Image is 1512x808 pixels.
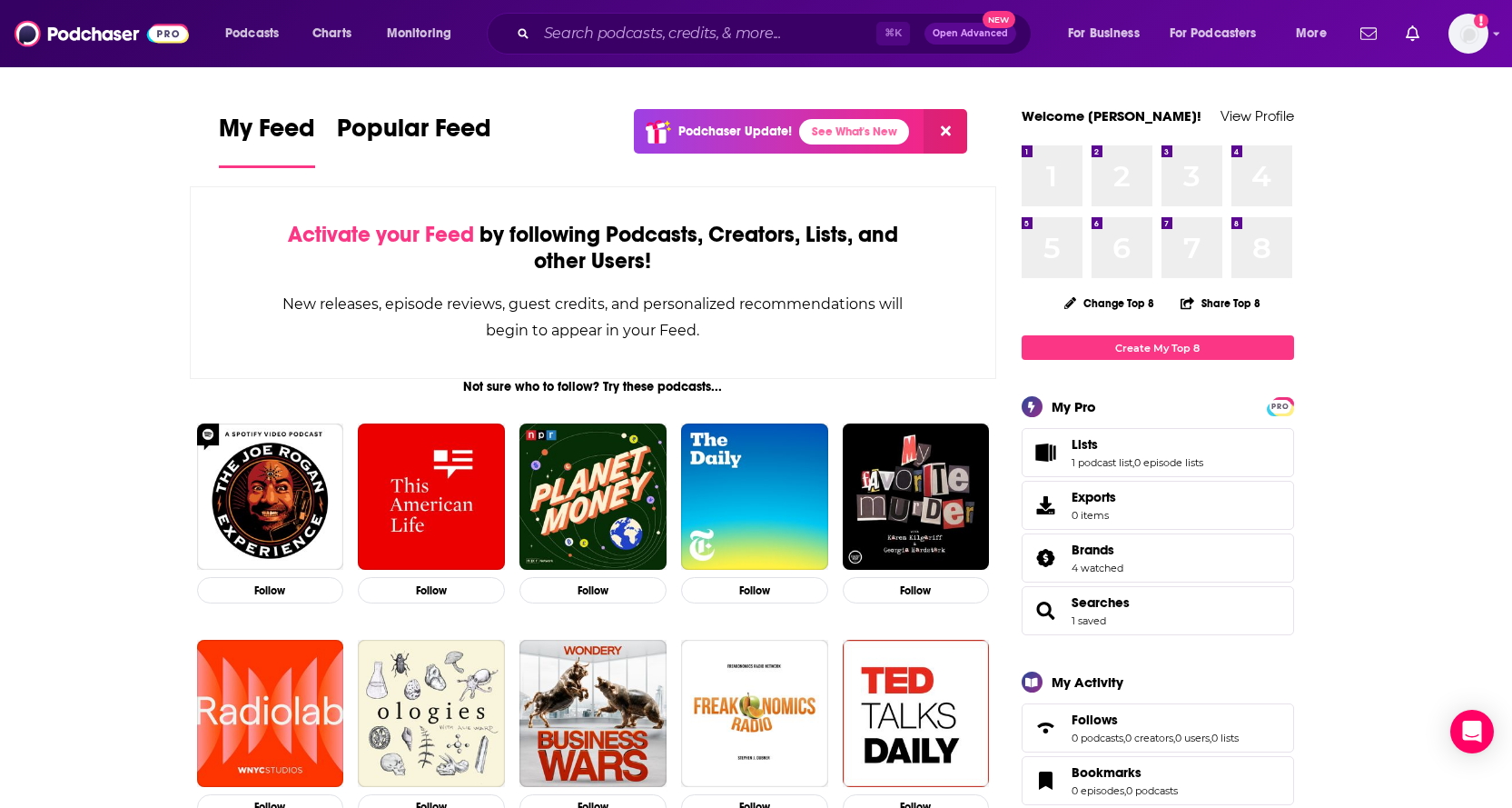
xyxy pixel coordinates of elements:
button: open menu [1158,19,1283,48]
a: Show notifications dropdown [1398,18,1427,49]
span: For Business [1068,21,1140,46]
span: Exports [1072,489,1116,505]
a: Lists [1028,440,1064,465]
button: Follow [197,577,344,604]
img: Radiolab [197,640,344,787]
a: 0 users [1175,732,1210,744]
button: Open AdvancedNew [924,23,1016,45]
img: Business Wars [519,640,667,787]
span: My Feed [219,113,315,155]
button: Follow [519,577,667,604]
a: Bookmarks [1028,768,1064,793]
a: Show notifications dropdown [1353,18,1384,49]
a: Lists [1072,436,1203,453]
span: Brands [1022,534,1294,583]
div: Open Intercom Messenger [1450,710,1494,753]
a: Welcome [PERSON_NAME]! [1022,107,1201,125]
img: Ologies with Alie Ward [358,640,505,787]
span: Bookmarks [1072,764,1141,781]
a: Freakonomics Radio [681,640,828,787]
div: My Activity [1052,673,1123,691]
span: ⌘ K [876,22,910,45]
span: , [1132,456,1134,469]
a: 0 lists [1211,732,1239,744]
button: Follow [358,577,505,604]
div: Search podcasts, credits, & more... [504,13,1049,55]
div: My Pro [1052,398,1096,415]
a: 1 podcast list [1072,456,1132,469]
a: 0 podcasts [1126,784,1178,797]
a: Searches [1028,598,1064,623]
a: 1 saved [1072,614,1106,627]
span: Podcasts [225,21,279,46]
div: New releases, episode reviews, guest credits, and personalized recommendations will begin to appe... [282,291,905,344]
button: open menu [212,19,302,48]
span: , [1124,784,1126,797]
a: Exports [1022,481,1294,530]
img: Planet Money [519,424,667,571]
a: Brands [1072,542,1123,558]
span: Follows [1022,703,1294,753]
span: 0 items [1072,509,1116,522]
span: More [1296,21,1327,46]
button: Show profile menu [1448,14,1488,54]
p: Podchaser Update! [678,124,792,139]
a: Searches [1072,594,1130,611]
img: My Favorite Murder with Karen Kilgariff and Georgia Hardstark [843,424,990,571]
div: Not sure who to follow? Try these podcasts... [190,379,997,394]
button: Change Top 8 [1053,292,1166,314]
img: Podchaser - Follow, Share and Rate Podcasts [15,16,189,51]
a: Create My Top 8 [1022,335,1294,360]
a: See What's New [799,119,909,145]
a: 4 watched [1072,562,1123,574]
a: Follows [1028,715,1064,741]
img: TED Talks Daily [843,640,990,787]
span: Open Advanced [933,29,1008,38]
span: Charts [312,21,351,46]
button: Follow [843,577,990,604]
span: Bookmarks [1022,756,1294,805]
img: This American Life [358,424,505,571]
a: 0 episode lists [1134,456,1203,469]
button: open menu [1283,19,1349,48]
a: 0 podcasts [1072,732,1123,744]
a: 0 episodes [1072,784,1124,797]
span: , [1210,732,1211,744]
span: New [983,11,1015,28]
span: Lists [1022,428,1294,477]
span: Brands [1072,542,1114,558]
svg: Add a profile image [1474,14,1488,28]
button: Follow [681,577,828,604]
div: by following Podcasts, Creators, Lists, and other Users! [282,222,905,274]
a: PRO [1270,399,1291,413]
img: The Joe Rogan Experience [197,424,344,571]
span: For Podcasters [1170,21,1257,46]
button: open menu [1055,19,1162,48]
a: My Feed [219,113,315,168]
span: Logged in as SuzanneE [1448,14,1488,54]
a: Bookmarks [1072,764,1178,781]
span: , [1123,732,1125,744]
span: Popular Feed [337,113,491,155]
span: Follows [1072,712,1118,728]
span: Exports [1028,493,1064,518]
img: The Daily [681,424,828,571]
span: , [1173,732,1175,744]
button: Share Top 8 [1180,285,1261,321]
a: Popular Feed [337,113,491,168]
input: Search podcasts, credits, & more... [537,19,876,48]
a: Brands [1028,545,1064,571]
span: Monitoring [387,21,451,46]
span: Activate your Feed [288,221,474,248]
